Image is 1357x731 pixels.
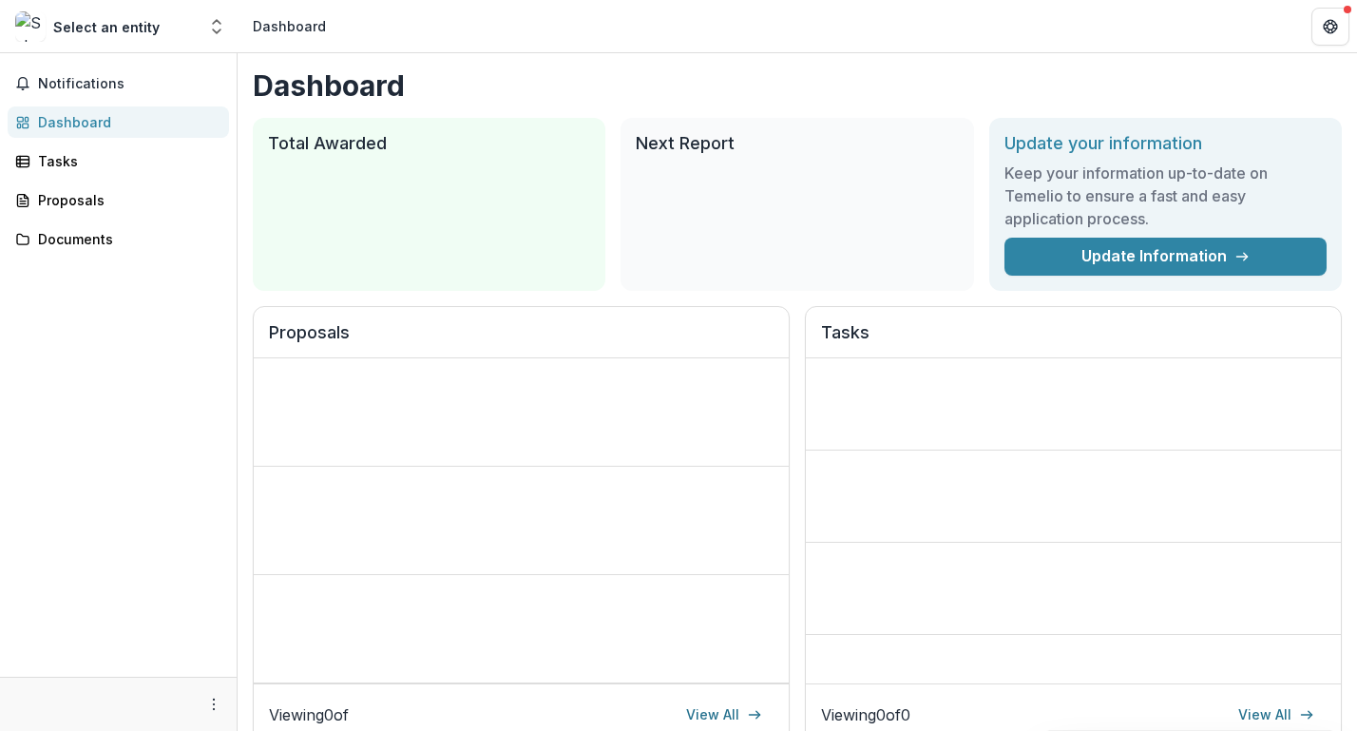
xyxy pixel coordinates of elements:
div: Proposals [38,190,214,210]
h2: Update your information [1004,133,1327,154]
a: Dashboard [8,106,229,138]
img: Select an entity [15,11,46,42]
button: Get Help [1311,8,1349,46]
p: Viewing 0 of [269,703,349,726]
h2: Next Report [636,133,958,154]
div: Dashboard [253,16,326,36]
span: Notifications [38,76,221,92]
p: Viewing 0 of 0 [821,703,910,726]
div: Select an entity [53,17,160,37]
a: View All [1227,700,1326,730]
div: Tasks [38,151,214,171]
h1: Dashboard [253,68,1342,103]
a: Documents [8,223,229,255]
a: Proposals [8,184,229,216]
a: View All [675,700,774,730]
a: Tasks [8,145,229,177]
a: Update Information [1004,238,1327,276]
h2: Total Awarded [268,133,590,154]
nav: breadcrumb [245,12,334,40]
h2: Proposals [269,322,774,358]
h2: Tasks [821,322,1326,358]
button: Notifications [8,68,229,99]
button: Open entity switcher [203,8,230,46]
button: More [202,693,225,716]
h3: Keep your information up-to-date on Temelio to ensure a fast and easy application process. [1004,162,1327,230]
div: Documents [38,229,214,249]
div: Dashboard [38,112,214,132]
